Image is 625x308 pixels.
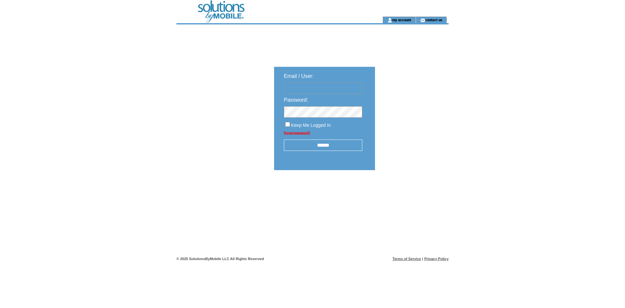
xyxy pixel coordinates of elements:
[291,123,331,128] span: Keep Me Logged In
[425,18,442,22] a: contact us
[176,257,264,261] span: © 2025 SolutionsByMobile LLC All Rights Reserved
[422,257,423,261] span: |
[387,18,392,23] img: account_icon.gif
[394,186,426,195] img: transparent.png
[284,131,310,135] a: Forgot password?
[284,73,314,79] span: Email / User:
[424,257,449,261] a: Privacy Policy
[284,97,308,103] span: Password:
[393,257,421,261] a: Terms of Service
[420,18,425,23] img: contact_us_icon.gif
[392,18,411,22] a: my account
